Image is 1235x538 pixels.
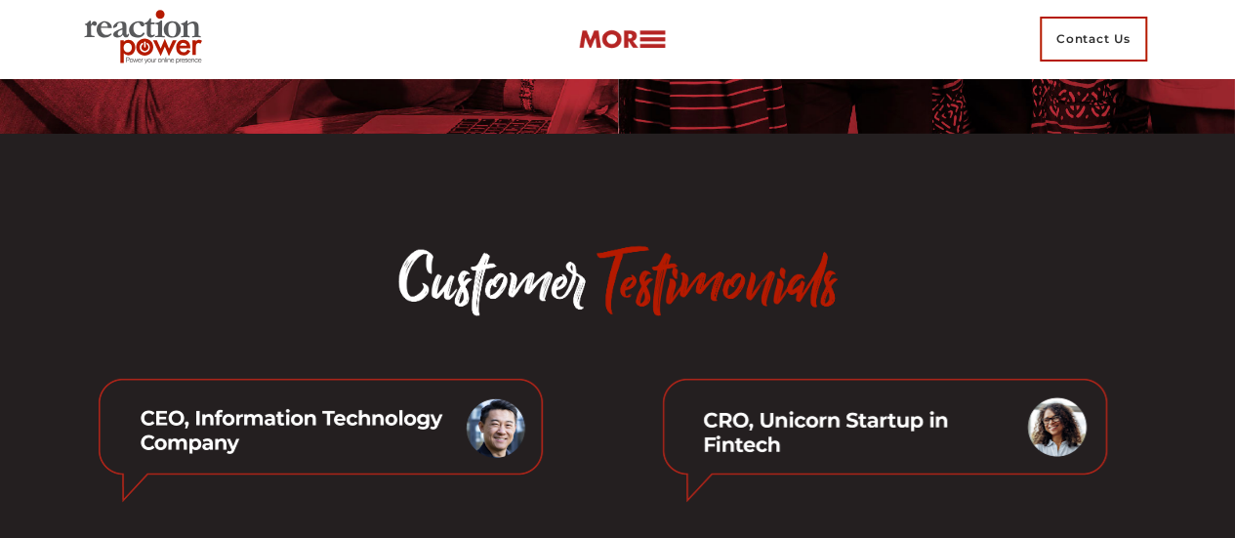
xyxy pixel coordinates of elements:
[633,351,1132,513] img: CRO unicorn startup in fintech image
[1040,17,1147,62] span: Contact Us
[76,351,576,513] img: CEO information technology testimonial image
[76,4,218,74] img: Executive Branding | Personal Branding Agency
[578,28,666,51] img: more-btn.png
[398,246,838,316] img: customer testimonials heading image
